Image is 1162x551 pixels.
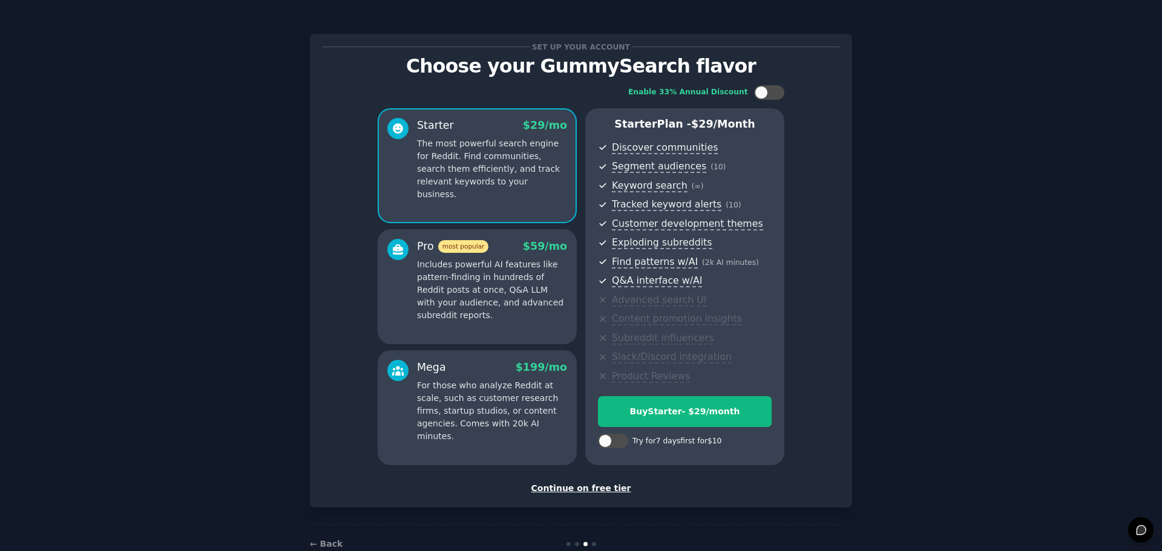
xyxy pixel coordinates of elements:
div: Buy Starter - $ 29 /month [599,405,771,418]
p: Choose your GummySearch flavor [323,56,839,77]
span: $ 59 /mo [523,240,567,252]
span: ( 10 ) [711,163,726,171]
span: Customer development themes [612,218,763,230]
span: Set up your account [530,41,632,53]
span: Find patterns w/AI [612,256,698,269]
a: ← Back [310,539,343,549]
span: Slack/Discord integration [612,351,732,364]
span: Exploding subreddits [612,236,712,249]
span: Content promotion insights [612,313,742,325]
div: Mega [417,360,446,375]
span: Product Reviews [612,370,690,383]
span: Segment audiences [612,160,706,173]
span: Discover communities [612,142,718,154]
div: Enable 33% Annual Discount [628,87,748,98]
span: $ 199 /mo [516,361,567,373]
span: most popular [438,240,489,253]
p: For those who analyze Reddit at scale, such as customer research firms, startup studios, or conte... [417,379,567,443]
span: Subreddit influencers [612,332,714,345]
div: Starter [417,118,454,133]
span: $ 29 /month [691,118,755,130]
span: ( ∞ ) [692,182,704,191]
span: Tracked keyword alerts [612,198,721,211]
p: Starter Plan - [598,117,772,132]
span: Keyword search [612,180,688,192]
button: BuyStarter- $29/month [598,396,772,427]
span: Q&A interface w/AI [612,275,702,287]
span: $ 29 /mo [523,119,567,131]
span: ( 10 ) [726,201,741,209]
span: ( 2k AI minutes ) [702,258,759,267]
span: Advanced search UI [612,294,706,307]
div: Continue on free tier [323,482,839,495]
div: Pro [417,239,488,254]
p: The most powerful search engine for Reddit. Find communities, search them efficiently, and track ... [417,137,567,201]
p: Includes powerful AI features like pattern-finding in hundreds of Reddit posts at once, Q&A LLM w... [417,258,567,322]
div: Try for 7 days first for $10 [632,436,721,447]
